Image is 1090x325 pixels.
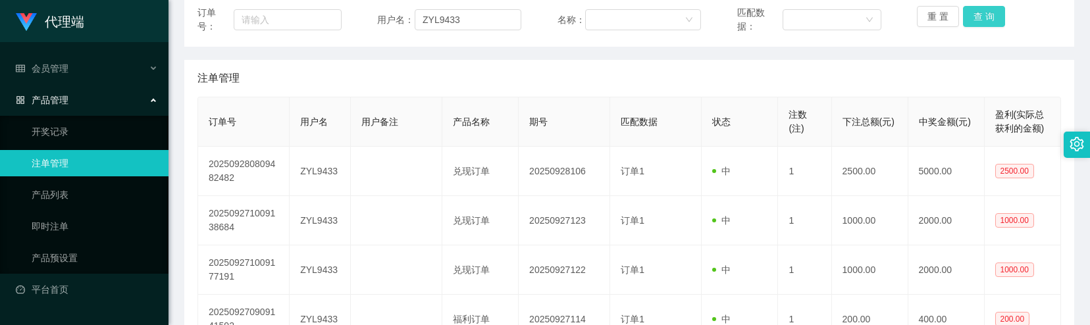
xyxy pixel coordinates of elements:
button: 查 询 [963,6,1005,27]
span: 中 [712,264,731,275]
span: 匹配数据 [621,116,658,127]
td: 1000.00 [832,196,908,245]
td: 5000.00 [908,147,985,196]
span: 匹配数据： [737,6,783,34]
td: 1 [778,196,831,245]
span: 用户名： [377,13,415,27]
td: 2000.00 [908,196,985,245]
a: 注单管理 [32,150,158,176]
td: 202509271009138684 [198,196,290,245]
span: 中奖金额(元) [919,116,971,127]
span: 1000.00 [995,213,1034,228]
td: 202509271009177191 [198,245,290,295]
span: 中 [712,314,731,324]
i: 图标: setting [1070,137,1084,151]
td: ZYL9433 [290,147,351,196]
td: 1000.00 [832,245,908,295]
a: 产品列表 [32,182,158,208]
td: ZYL9433 [290,245,351,295]
td: 兑现订单 [442,147,519,196]
span: 用户名 [300,116,328,127]
span: 盈利(实际总获利的金额) [995,109,1045,134]
span: 期号 [529,116,548,127]
span: 下注总额(元) [843,116,895,127]
span: 订单1 [621,314,644,324]
a: 即时注单 [32,213,158,239]
td: ZYL9433 [290,196,351,245]
td: 1 [778,147,831,196]
td: 2000.00 [908,245,985,295]
span: 订单1 [621,215,644,226]
i: 图标: table [16,64,25,73]
span: 注数(注) [789,109,807,134]
span: 会员管理 [16,63,68,74]
span: 用户备注 [361,116,398,127]
span: 订单号 [209,116,236,127]
span: 订单1 [621,166,644,176]
span: 中 [712,215,731,226]
button: 重 置 [917,6,959,27]
td: 2500.00 [832,147,908,196]
td: 20250927122 [519,245,610,295]
span: 名称： [558,13,586,27]
span: 产品管理 [16,95,68,105]
span: 状态 [712,116,731,127]
a: 代理端 [16,16,84,26]
td: 1 [778,245,831,295]
i: 图标: down [685,16,693,25]
a: 产品预设置 [32,245,158,271]
span: 2500.00 [995,164,1034,178]
span: 1000.00 [995,262,1034,277]
i: 图标: appstore-o [16,95,25,105]
h1: 代理端 [45,1,84,43]
a: 图标: dashboard平台首页 [16,276,158,303]
td: 20250927123 [519,196,610,245]
td: 20250928106 [519,147,610,196]
td: 兑现订单 [442,196,519,245]
a: 开奖记录 [32,118,158,145]
span: 产品名称 [453,116,490,127]
span: 订单号： [197,6,234,34]
span: 注单管理 [197,70,240,86]
input: 请输入 [234,9,341,30]
img: logo.9652507e.png [16,13,37,32]
td: 202509280809482482 [198,147,290,196]
i: 图标: down [866,16,873,25]
td: 兑现订单 [442,245,519,295]
input: 请输入 [415,9,521,30]
span: 中 [712,166,731,176]
span: 订单1 [621,264,644,275]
